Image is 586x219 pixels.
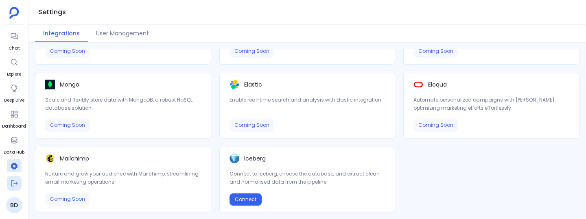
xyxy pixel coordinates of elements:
p: Iceberg [244,154,266,163]
p: Mongo [60,80,79,89]
a: Explore [7,55,22,78]
button: User Management [88,25,157,42]
div: Coming Soon [230,45,274,58]
div: Coming Soon [413,119,458,132]
p: Connect to Iceberg, choose the database, and extract clean and normalised data from the pipeline. [230,170,385,186]
div: Coming Soon [45,119,90,132]
p: Enable real-time search and analysis with Elastic integration. [230,96,385,104]
button: Integrations [35,25,88,42]
span: Chat [7,45,22,52]
a: Deep Dive [4,81,24,104]
p: Nurture and grow your audience with Mailchimp, streamlining email marketing operations. [45,170,201,186]
a: Data Hub [4,133,24,156]
span: Dashboard [2,123,26,130]
div: Coming Soon [413,45,458,58]
img: petavue logo [9,7,19,19]
div: Coming Soon [45,193,90,206]
a: Dashboard [2,107,26,130]
h1: Settings [38,7,66,18]
p: Mailchimp [60,154,89,163]
a: Settings [5,159,24,182]
p: Eloqua [428,80,447,89]
p: Automate personalized campaigns with [PERSON_NAME], optimizing marketing efforts effortlessly. [413,96,569,112]
a: BD [6,197,22,213]
div: Coming Soon [45,45,90,58]
p: Scale and flexibly store data with MongoDB, a robust NoSQL database solution. [45,96,201,112]
span: Data Hub [4,149,24,156]
span: Deep Dive [4,97,24,104]
span: Explore [7,71,22,78]
button: Connect [230,193,262,206]
div: Coming Soon [230,119,274,132]
p: Elastic [244,80,262,89]
a: Chat [7,29,22,52]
